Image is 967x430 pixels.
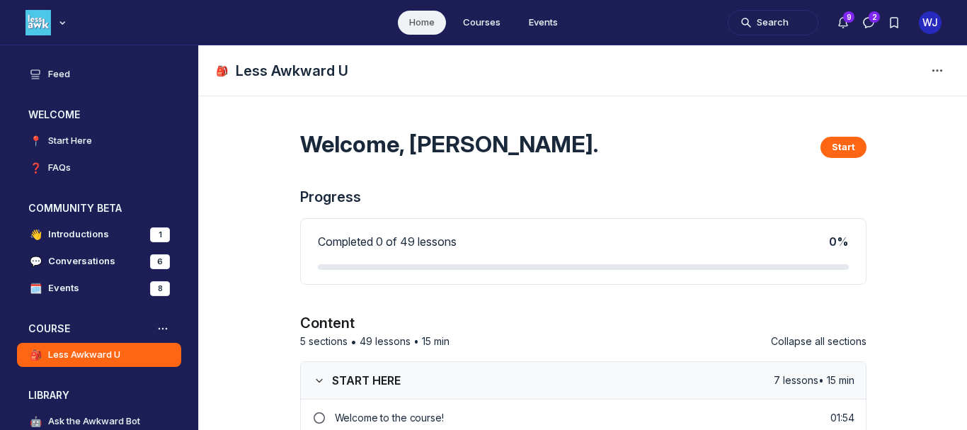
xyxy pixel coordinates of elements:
[774,373,854,387] span: 7 lessons • 15 min
[28,281,42,295] span: 🗓️
[881,10,907,35] button: Bookmarks
[332,373,401,387] span: START HERE
[150,254,170,269] div: 6
[300,313,866,333] h2: Content
[48,414,140,429] h4: Ask the Awkward Bot
[17,62,181,86] a: Feed
[25,9,69,37] button: Less Awkward Hub logo
[413,334,419,349] span: •
[28,254,42,268] span: 💬
[830,10,856,35] button: Notifications
[318,234,457,249] span: Completed 0 of 49 lessons
[820,137,866,158] button: Start
[301,362,866,400] button: START HERE7 lessons• 15 min
[17,129,181,153] a: 📍Start Here
[199,45,967,96] header: Page Header
[28,161,42,175] span: ❓
[517,11,569,35] a: Events
[771,333,866,350] button: Collapse all sections
[28,227,42,242] span: 👋
[919,11,942,34] div: WJ
[728,10,818,35] button: Search
[335,411,831,425] p: Welcome to the course!
[156,322,170,336] button: View space group options
[300,130,598,159] h2: Welcome, [PERSON_NAME].
[17,222,181,247] a: 👋Introductions1
[28,108,80,122] h3: WELCOME
[17,343,181,367] a: 🎒Less Awkward U
[25,10,51,35] img: Less Awkward Hub logo
[28,322,70,336] h3: COURSE
[48,254,115,268] h4: Conversations
[17,384,181,407] button: LIBRARYCollapse space
[17,276,181,300] a: 🗓️Events8
[28,134,42,148] span: 📍
[216,64,230,78] span: 🎒
[17,156,181,180] a: ❓FAQs
[28,414,42,429] span: 🤖
[236,61,348,81] h1: Less Awkward U
[398,11,446,35] a: Home
[17,317,181,340] button: COURSECollapse space
[830,411,854,425] p: 01:54
[28,201,122,215] h3: COMMUNITY BETA
[350,333,357,350] span: •
[48,348,120,362] h4: Less Awkward U
[300,187,866,207] h3: Progress
[48,227,109,242] h4: Introductions
[28,348,42,362] span: 🎒
[929,62,946,79] svg: Space settings
[771,335,866,347] span: Collapse all sections
[925,58,950,84] button: Space settings
[48,134,92,148] h4: Start Here
[360,334,411,349] span: 49 lessons
[48,67,70,81] h4: Feed
[919,11,942,34] button: User menu options
[452,11,512,35] a: Courses
[48,281,79,295] h4: Events
[17,249,181,273] a: 💬Conversations6
[422,334,450,349] span: 15 min
[48,161,71,175] h4: FAQs
[28,388,69,402] h3: LIBRARY
[150,281,170,296] div: 8
[300,334,348,349] span: 5 sections
[150,227,170,242] div: 1
[312,412,326,424] svg: Lesson incomplete
[17,197,181,220] button: COMMUNITY BETACollapse space
[856,10,881,35] button: Direct messages
[829,234,849,249] span: 0 %
[17,103,181,126] button: WELCOMECollapse space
